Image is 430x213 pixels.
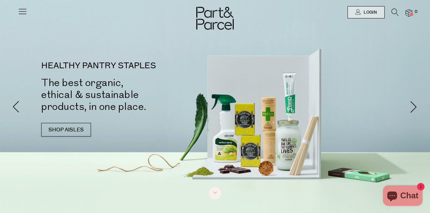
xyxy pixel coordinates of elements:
a: 0 [405,9,412,16]
inbox-online-store-chat: Shopify online store chat [381,185,425,208]
h2: The best organic, ethical & sustainable products, in one place. [41,77,225,113]
img: Part&Parcel [196,7,234,30]
p: HEALTHY PANTRY STAPLES [41,62,225,70]
a: Login [348,6,385,18]
span: 0 [413,9,419,15]
span: Login [362,10,377,15]
a: SHOP AISLES [41,123,91,137]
